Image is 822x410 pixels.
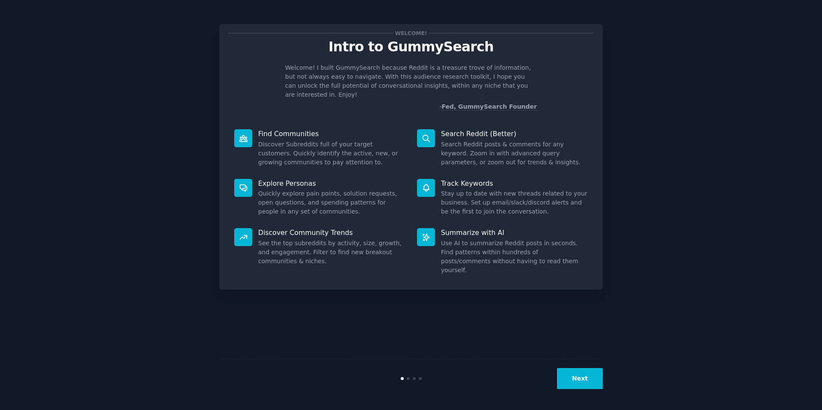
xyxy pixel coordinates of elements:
a: Fed, GummySearch Founder [441,103,537,110]
p: Discover Community Trends [258,228,405,237]
span: Welcome! [393,29,429,38]
p: Explore Personas [258,179,405,188]
button: Next [557,368,603,389]
dd: Stay up to date with new threads related to your business. Set up email/slack/discord alerts and ... [441,189,588,216]
p: Summarize with AI [441,228,588,237]
dd: See the top subreddits by activity, size, growth, and engagement. Filter to find new breakout com... [258,239,405,266]
dd: Search Reddit posts & comments for any keyword. Zoom in with advanced query parameters, or zoom o... [441,140,588,167]
dd: Discover Subreddits full of your target customers. Quickly identify the active, new, or growing c... [258,140,405,167]
dd: Quickly explore pain points, solution requests, open questions, and spending patterns for people ... [258,189,405,216]
p: Welcome! I built GummySearch because Reddit is a treasure trove of information, but not always ea... [285,63,537,99]
p: Intro to GummySearch [228,39,594,54]
div: - [439,102,537,111]
p: Find Communities [258,129,405,138]
dd: Use AI to summarize Reddit posts in seconds. Find patterns within hundreds of posts/comments with... [441,239,588,275]
p: Search Reddit (Better) [441,129,588,138]
p: Track Keywords [441,179,588,188]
